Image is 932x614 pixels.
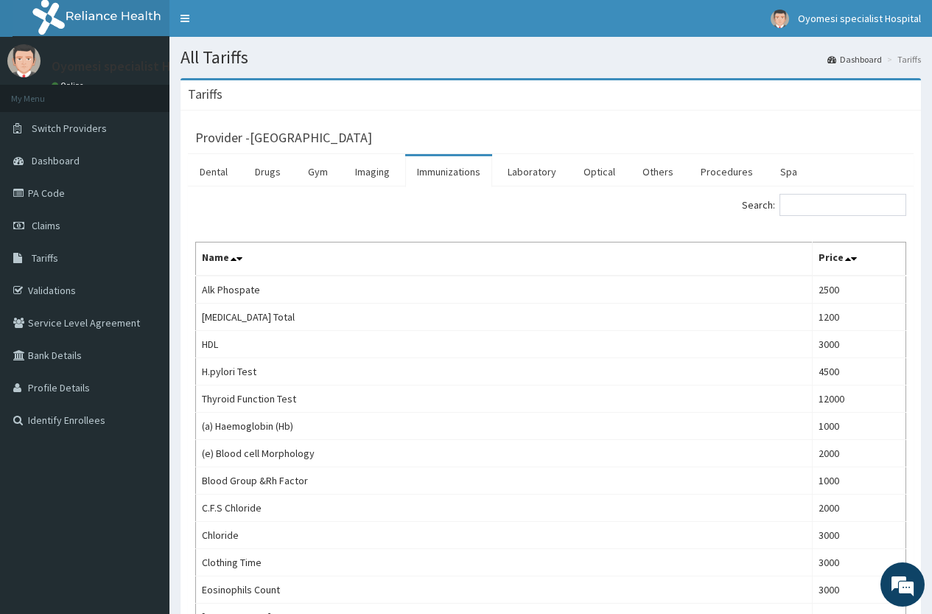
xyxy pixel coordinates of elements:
[827,53,882,66] a: Dashboard
[32,219,60,232] span: Claims
[32,251,58,265] span: Tariffs
[405,156,492,187] a: Immunizations
[496,156,568,187] a: Laboratory
[52,60,211,73] p: Oyomesi specialist Hospital
[196,386,813,413] td: Thyroid Function Test
[742,194,906,216] label: Search:
[85,186,203,335] span: We're online!
[813,304,906,331] td: 1200
[343,156,402,187] a: Imaging
[195,131,372,144] h3: Provider - [GEOGRAPHIC_DATA]
[27,74,60,111] img: d_794563401_company_1708531726252_794563401
[572,156,627,187] a: Optical
[813,522,906,549] td: 3000
[768,156,809,187] a: Spa
[196,549,813,576] td: Clothing Time
[32,154,80,167] span: Dashboard
[779,194,906,216] input: Search:
[32,122,107,135] span: Switch Providers
[7,402,281,454] textarea: Type your message and hit 'Enter'
[196,495,813,522] td: C.F.S Chloride
[771,10,789,28] img: User Image
[798,12,921,25] span: Oyomesi specialist Hospital
[7,44,41,77] img: User Image
[52,80,87,91] a: Online
[813,386,906,413] td: 12000
[813,276,906,304] td: 2500
[196,467,813,495] td: Blood Group &Rh Factor
[813,467,906,495] td: 1000
[296,156,340,187] a: Gym
[196,413,813,440] td: (a) Haemoglobin (Hb)
[813,549,906,576] td: 3000
[196,304,813,331] td: [MEDICAL_DATA] Total
[188,88,223,101] h3: Tariffs
[631,156,685,187] a: Others
[813,413,906,440] td: 1000
[196,358,813,386] td: H.pylori Test
[242,7,277,43] div: Minimize live chat window
[813,440,906,467] td: 2000
[196,440,813,467] td: (e) Blood cell Morphology
[813,495,906,522] td: 2000
[181,48,921,67] h1: All Tariffs
[196,522,813,549] td: Chloride
[188,156,239,187] a: Dental
[196,331,813,358] td: HDL
[689,156,765,187] a: Procedures
[883,53,921,66] li: Tariffs
[196,243,813,276] th: Name
[813,243,906,276] th: Price
[243,156,292,187] a: Drugs
[813,358,906,386] td: 4500
[196,576,813,604] td: Eosinophils Count
[196,276,813,304] td: Alk Phospate
[813,331,906,358] td: 3000
[77,83,248,102] div: Chat with us now
[813,576,906,604] td: 3000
